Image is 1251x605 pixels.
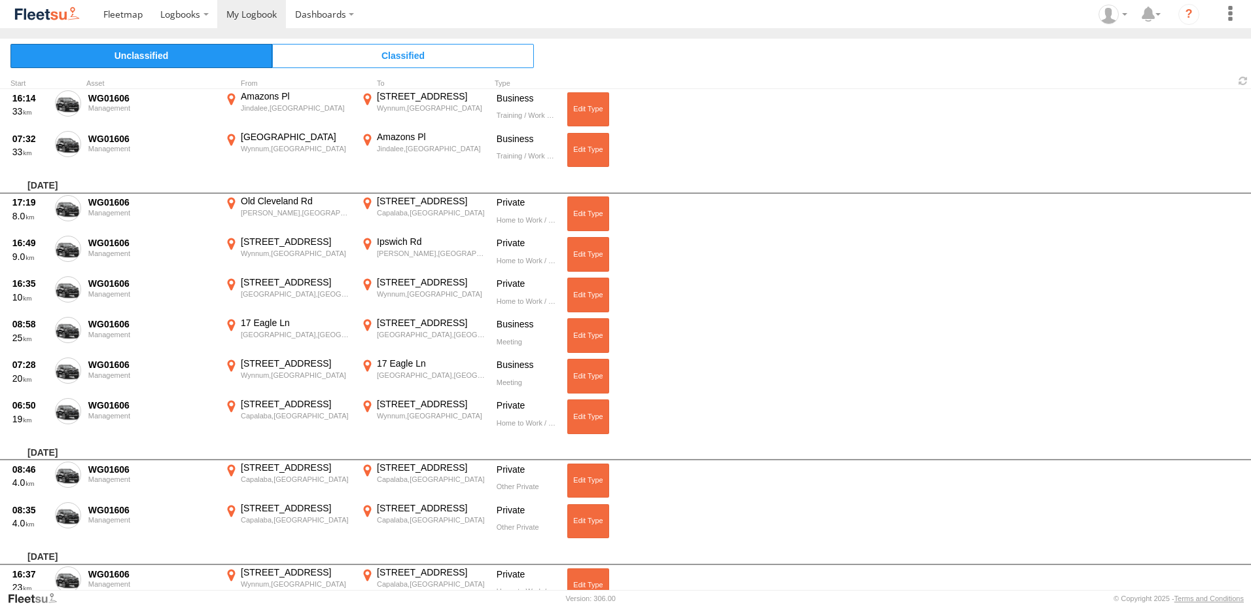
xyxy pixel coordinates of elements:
[241,90,351,102] div: Amazons Pl
[359,236,489,274] label: Click to View Event Location
[88,278,215,289] div: WG01606
[222,357,353,395] label: Click to View Event Location
[566,595,616,602] div: Version: 306.00
[12,133,48,145] div: 07:32
[241,398,351,410] div: [STREET_ADDRESS]
[497,297,594,305] span: Home to Work / Work to Home
[377,195,487,207] div: [STREET_ADDRESS]
[88,464,215,475] div: WG01606
[86,81,217,87] div: Asset
[377,131,487,143] div: Amazons Pl
[495,81,560,87] div: Type
[241,502,351,514] div: [STREET_ADDRESS]
[222,317,353,355] label: Click to View Event Location
[359,131,489,169] label: Click to View Event Location
[88,104,215,112] div: Management
[241,131,351,143] div: [GEOGRAPHIC_DATA]
[377,357,487,369] div: 17 Eagle Ln
[12,278,48,289] div: 16:35
[377,330,487,339] div: [GEOGRAPHIC_DATA],[GEOGRAPHIC_DATA]
[359,398,489,436] label: Click to View Event Location
[272,44,534,67] span: Click to view Classified Trips
[10,44,272,67] span: Click to view Unclassified Trips
[241,411,351,420] div: Capalaba,[GEOGRAPHIC_DATA]
[12,464,48,475] div: 08:46
[377,276,487,288] div: [STREET_ADDRESS]
[1114,595,1244,602] div: © Copyright 2025 -
[241,276,351,288] div: [STREET_ADDRESS]
[497,196,558,215] div: Private
[497,257,594,265] span: Home to Work / Work to Home
[222,81,353,87] div: From
[222,195,353,233] label: Click to View Event Location
[241,330,351,339] div: [GEOGRAPHIC_DATA],[GEOGRAPHIC_DATA]
[12,359,48,371] div: 07:28
[241,317,351,329] div: 17 Eagle Ln
[88,580,215,588] div: Management
[88,331,215,339] div: Management
[88,568,215,580] div: WG01606
[1094,5,1132,24] div: Dannii Lawrence
[12,291,48,303] div: 10
[1235,75,1251,87] span: Refresh
[12,318,48,330] div: 08:58
[377,317,487,329] div: [STREET_ADDRESS]
[88,516,215,524] div: Management
[377,249,487,258] div: [PERSON_NAME],[GEOGRAPHIC_DATA]
[12,237,48,249] div: 16:49
[88,359,215,371] div: WG01606
[241,566,351,578] div: [STREET_ADDRESS]
[13,5,81,23] img: fleetsu-logo-horizontal.svg
[222,276,353,314] label: Click to View Event Location
[12,373,48,384] div: 20
[12,517,48,529] div: 4.0
[567,196,609,230] button: Click to Edit
[88,475,215,483] div: Management
[359,566,489,604] label: Click to View Event Location
[567,237,609,271] button: Click to Edit
[1178,4,1199,25] i: ?
[377,371,487,380] div: [GEOGRAPHIC_DATA],[GEOGRAPHIC_DATA]
[88,145,215,153] div: Management
[377,208,487,217] div: Capalaba,[GEOGRAPHIC_DATA]
[1174,595,1244,602] a: Terms and Conditions
[497,587,594,595] span: Home to Work / Work to Home
[497,483,539,490] span: Other Private
[241,371,351,380] div: Wynnum,[GEOGRAPHIC_DATA]
[12,196,48,208] div: 17:19
[377,579,487,589] div: Capalaba,[GEOGRAPHIC_DATA]
[377,462,487,473] div: [STREET_ADDRESS]
[567,92,609,126] button: Click to Edit
[88,209,215,217] div: Management
[88,237,215,249] div: WG01606
[497,523,539,531] span: Other Private
[377,398,487,410] div: [STREET_ADDRESS]
[12,399,48,411] div: 06:50
[567,464,609,498] button: Click to Edit
[222,90,353,128] label: Click to View Event Location
[12,146,48,158] div: 33
[567,318,609,352] button: Click to Edit
[88,133,215,145] div: WG01606
[241,236,351,247] div: [STREET_ADDRESS]
[567,568,609,602] button: Click to Edit
[12,568,48,580] div: 16:37
[497,92,558,111] div: Business
[497,378,522,386] span: Meeting
[377,515,487,524] div: Capalaba,[GEOGRAPHIC_DATA]
[88,412,215,420] div: Management
[88,290,215,298] div: Management
[567,359,609,393] button: Click to Edit
[497,464,558,483] div: Private
[359,317,489,355] label: Click to View Event Location
[222,131,353,169] label: Click to View Event Location
[377,502,487,514] div: [STREET_ADDRESS]
[377,289,487,299] div: Wynnum,[GEOGRAPHIC_DATA]
[12,413,48,425] div: 19
[567,504,609,538] button: Click to Edit
[497,318,558,337] div: Business
[567,133,609,167] button: Click to Edit
[12,504,48,516] div: 08:35
[377,566,487,578] div: [STREET_ADDRESS]
[222,398,353,436] label: Click to View Event Location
